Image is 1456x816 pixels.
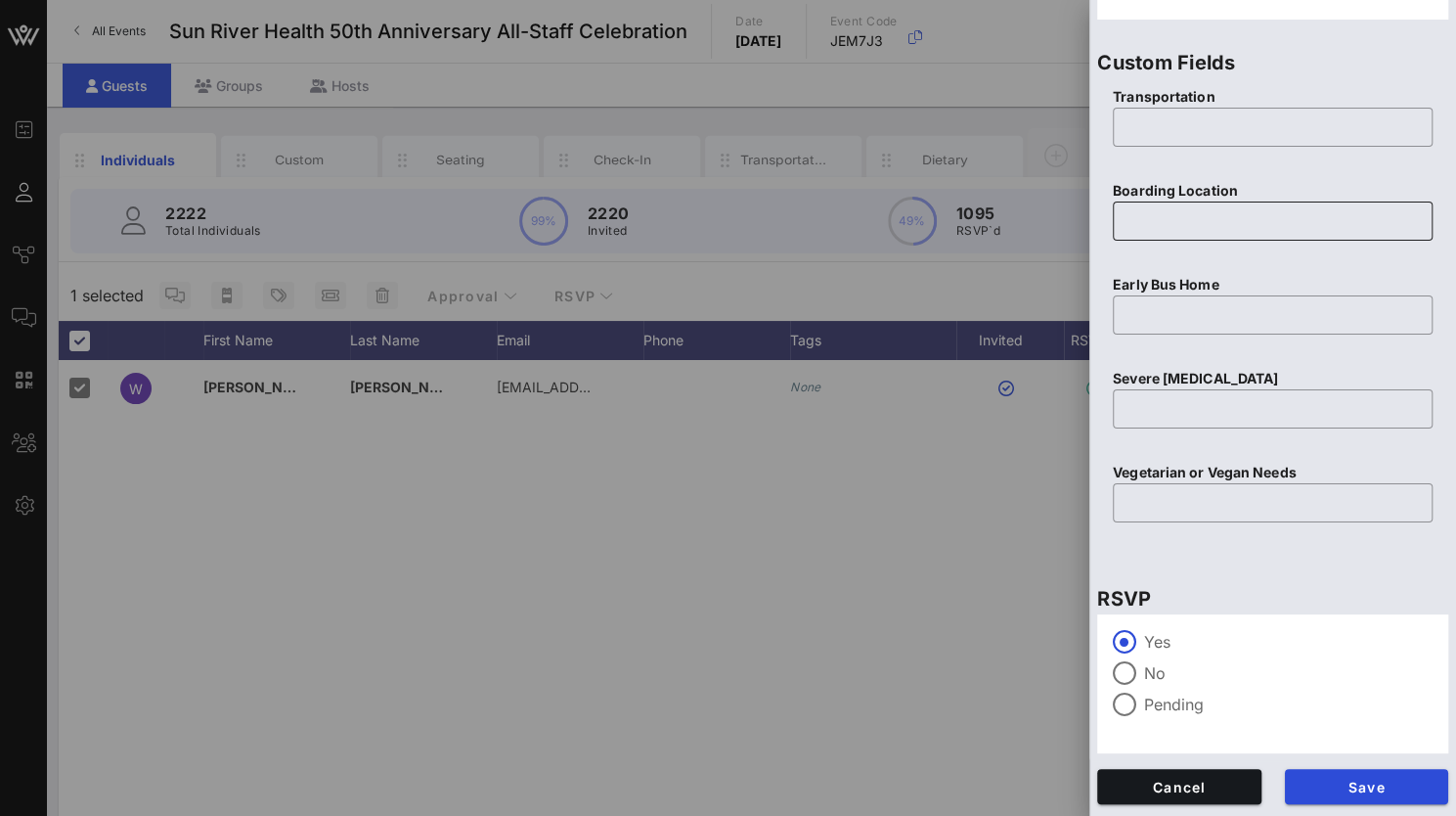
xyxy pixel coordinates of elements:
p: Severe [MEDICAL_DATA] [1113,368,1433,389]
label: No [1144,663,1433,683]
button: Cancel [1097,769,1261,804]
span: Save [1301,779,1434,795]
p: Boarding Location [1113,180,1433,202]
p: Vegetarian or Vegan Needs [1113,462,1433,483]
label: Yes [1144,632,1433,652]
span: Cancel [1113,779,1246,795]
button: Save [1285,769,1449,804]
p: RSVP [1097,583,1448,614]
p: Early Bus Home [1113,274,1433,295]
p: Custom Fields [1097,47,1448,78]
p: Transportation [1113,86,1433,108]
label: Pending [1144,695,1433,714]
